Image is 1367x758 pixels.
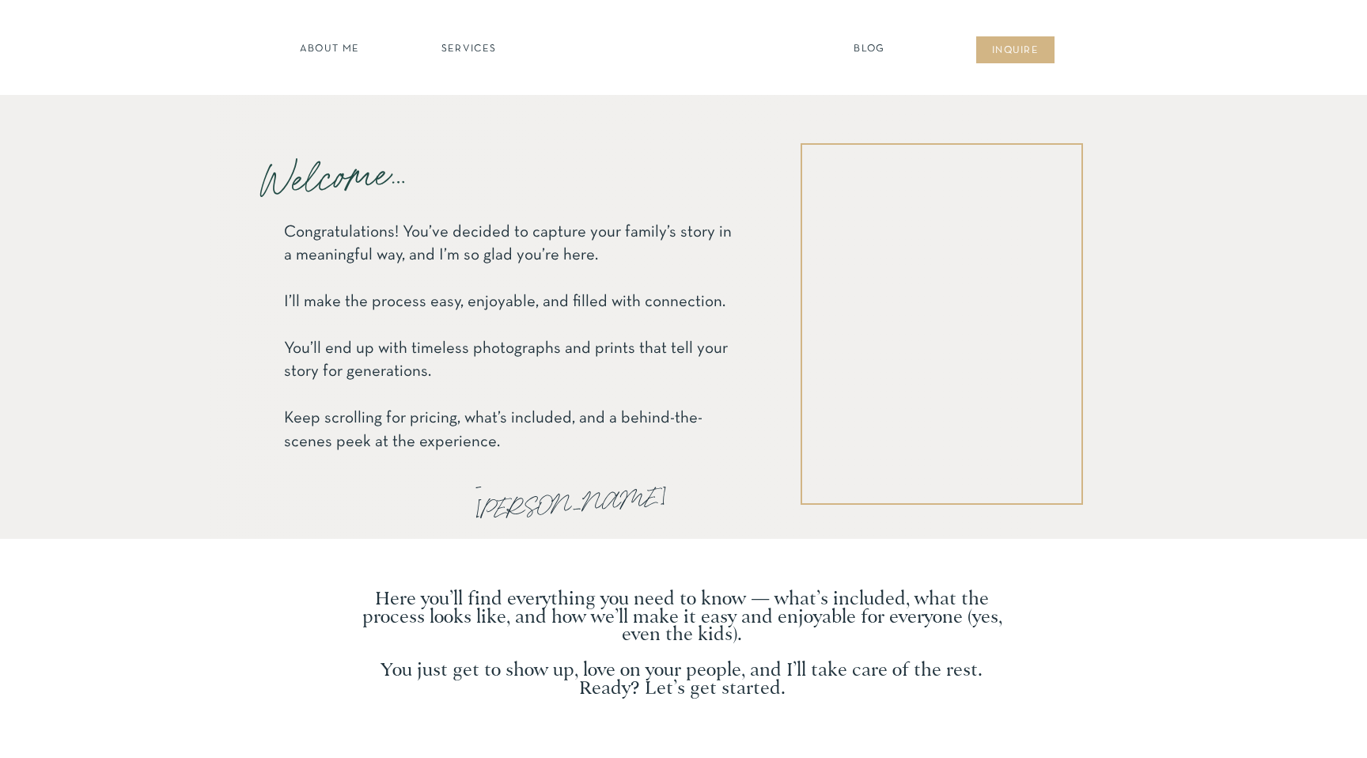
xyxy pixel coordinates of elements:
[257,132,595,210] p: Welcome...
[345,591,1019,692] p: Here you’ll find everything you need to know — what’s included, what the process looks like, and ...
[424,42,513,58] a: SERVICES
[295,42,364,58] a: about ME
[284,221,733,452] a: Congratulations! You’ve decided to capture your family’s story in a meaningful way, and I’m so gl...
[850,42,889,58] a: Blog
[983,44,1047,59] a: inqUIre
[471,470,546,502] p: -[PERSON_NAME]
